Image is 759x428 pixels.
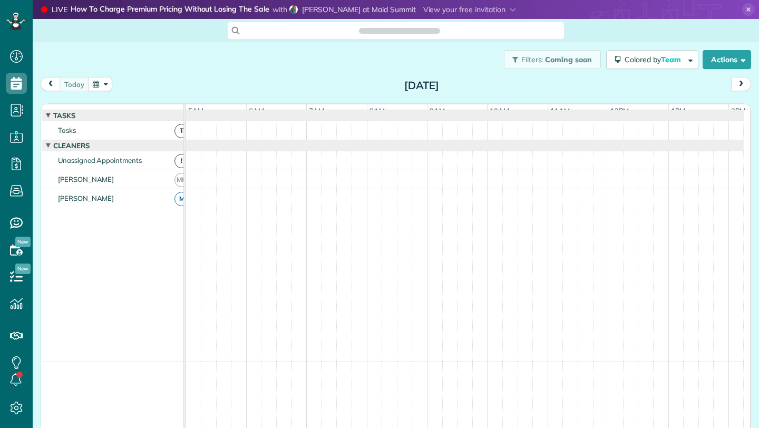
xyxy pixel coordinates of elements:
[367,106,387,115] span: 8am
[174,154,189,168] span: !
[703,50,751,69] button: Actions
[247,106,266,115] span: 6am
[661,55,683,64] span: Team
[186,106,206,115] span: 5am
[731,77,751,91] button: next
[521,55,543,64] span: Filters:
[289,5,298,14] img: debbie-sardone-2fdb8baf8bf9b966c4afe4022d95edca04a15f6fa89c0b1664110d9635919661.jpg
[427,106,447,115] span: 9am
[302,5,416,14] span: [PERSON_NAME] at Maid Summit
[15,237,31,247] span: New
[15,264,31,274] span: New
[60,77,89,91] button: today
[273,5,287,14] span: with
[548,106,572,115] span: 11am
[669,106,687,115] span: 1pm
[369,25,429,36] span: Search ZenMaid…
[608,106,631,115] span: 12pm
[51,111,77,120] span: Tasks
[174,192,189,206] span: M
[56,194,116,202] span: [PERSON_NAME]
[56,126,78,134] span: Tasks
[174,173,189,187] span: MH
[606,50,698,69] button: Colored byTeam
[729,106,747,115] span: 2pm
[51,141,92,150] span: Cleaners
[545,55,592,64] span: Coming soon
[356,80,488,91] h2: [DATE]
[56,175,116,183] span: [PERSON_NAME]
[41,77,61,91] button: prev
[488,106,511,115] span: 10am
[56,156,144,164] span: Unassigned Appointments
[625,55,685,64] span: Colored by
[307,106,326,115] span: 7am
[174,124,189,138] span: T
